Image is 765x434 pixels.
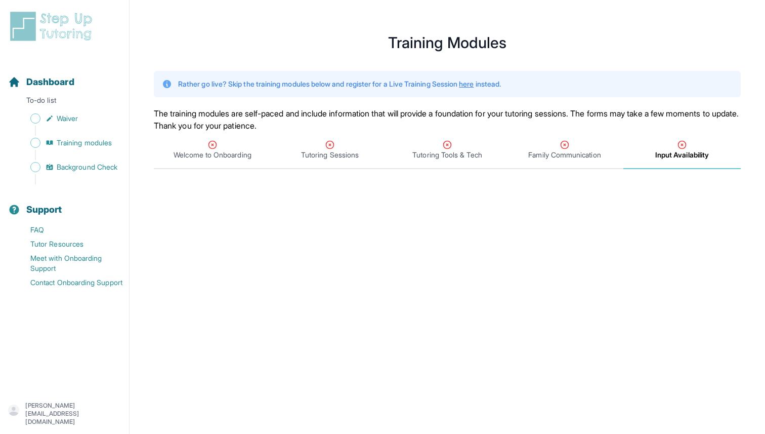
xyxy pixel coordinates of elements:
a: Tutor Resources [8,237,129,251]
a: Background Check [8,160,129,174]
a: Waiver [8,111,129,126]
span: Support [26,203,62,217]
button: Dashboard [4,59,125,93]
p: Rather go live? Skip the training modules below and register for a Live Training Session instead. [178,79,501,89]
img: logo [8,10,98,43]
a: FAQ [8,223,129,237]
span: Waiver [57,113,78,124]
span: Tutoring Sessions [301,150,359,160]
nav: Tabs [154,132,741,169]
p: [PERSON_NAME][EMAIL_ADDRESS][DOMAIN_NAME] [25,402,121,426]
a: Contact Onboarding Support [8,275,129,290]
span: Input Availability [655,150,709,160]
a: Meet with Onboarding Support [8,251,129,275]
span: Welcome to Onboarding [174,150,251,160]
span: Tutoring Tools & Tech [412,150,482,160]
a: Dashboard [8,75,74,89]
a: Training modules [8,136,129,150]
button: [PERSON_NAME][EMAIL_ADDRESS][DOMAIN_NAME] [8,402,121,426]
span: Dashboard [26,75,74,89]
a: here [459,80,474,88]
span: Training modules [57,138,112,148]
h1: Training Modules [154,36,741,49]
p: To-do list [4,95,125,109]
span: Background Check [57,162,117,172]
button: Support [4,186,125,221]
p: The training modules are self-paced and include information that will provide a foundation for yo... [154,107,741,132]
span: Family Communication [528,150,601,160]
